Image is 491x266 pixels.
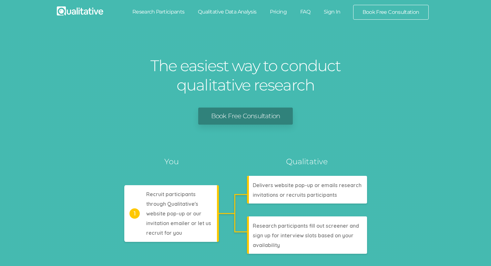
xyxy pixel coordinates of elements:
a: Book Free Consultation [353,5,428,19]
tspan: You [164,157,179,166]
a: Sign In [317,5,347,19]
tspan: invitation emailer or let us [146,220,211,226]
a: FAQ [293,5,317,19]
tspan: invitations or recruits participants [253,192,337,198]
tspan: through Qualitative's [146,201,198,207]
a: Book Free Consultation [198,108,293,125]
tspan: Delivers website pop-up or emails research [253,182,362,188]
a: Pricing [263,5,293,19]
tspan: sign up for interview slots based on your [253,232,353,239]
tspan: availability [253,242,280,248]
tspan: recruit for you [146,230,182,236]
a: Research Participants [126,5,191,19]
img: Qualitative [57,6,103,15]
tspan: 1 [133,210,136,217]
tspan: Qualitative [286,157,328,166]
h1: The easiest way to conduct qualitative research [149,56,343,95]
tspan: website pop-up or our [146,210,201,217]
tspan: Recruit participants [146,191,196,197]
a: Qualitative Data Analysis [191,5,263,19]
tspan: Research participants fill out screener and [253,223,359,229]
